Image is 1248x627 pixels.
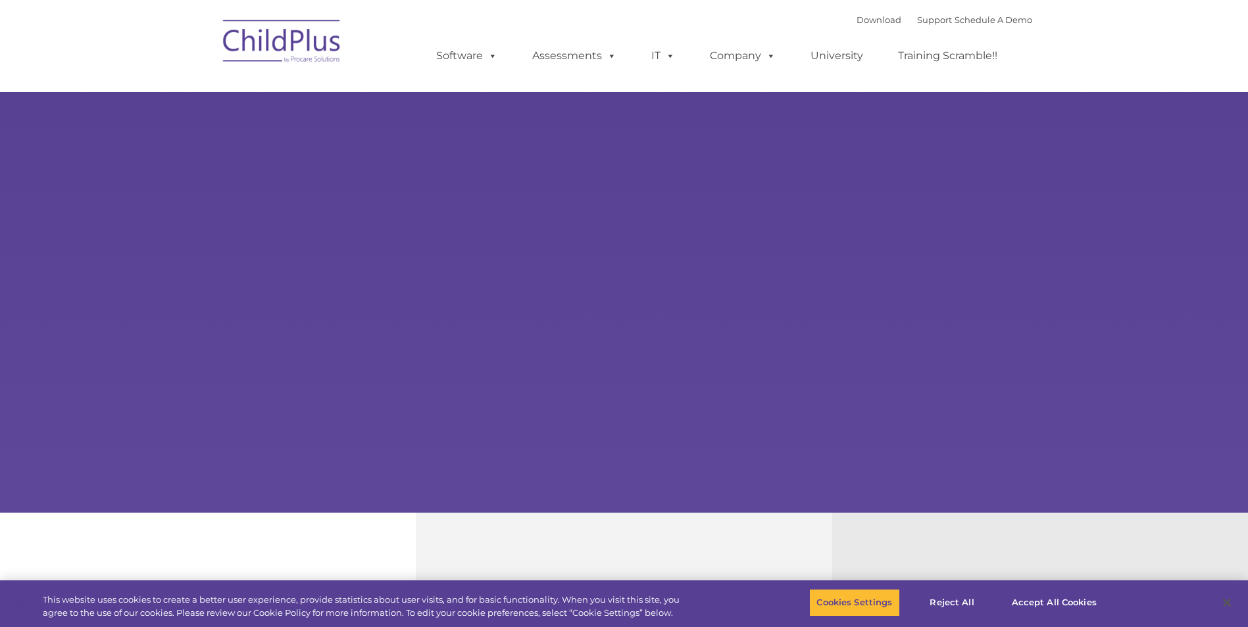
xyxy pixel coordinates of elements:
a: Training Scramble!! [885,43,1011,69]
a: Assessments [519,43,630,69]
a: Software [423,43,511,69]
a: Download [857,14,901,25]
font: | [857,14,1032,25]
a: Company [697,43,789,69]
button: Close [1212,588,1241,617]
a: University [797,43,876,69]
div: This website uses cookies to create a better user experience, provide statistics about user visit... [43,593,686,619]
button: Accept All Cookies [1005,589,1104,616]
img: ChildPlus by Procare Solutions [216,11,348,76]
button: Cookies Settings [809,589,899,616]
a: Schedule A Demo [955,14,1032,25]
a: Support [917,14,952,25]
a: IT [638,43,688,69]
button: Reject All [911,589,993,616]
